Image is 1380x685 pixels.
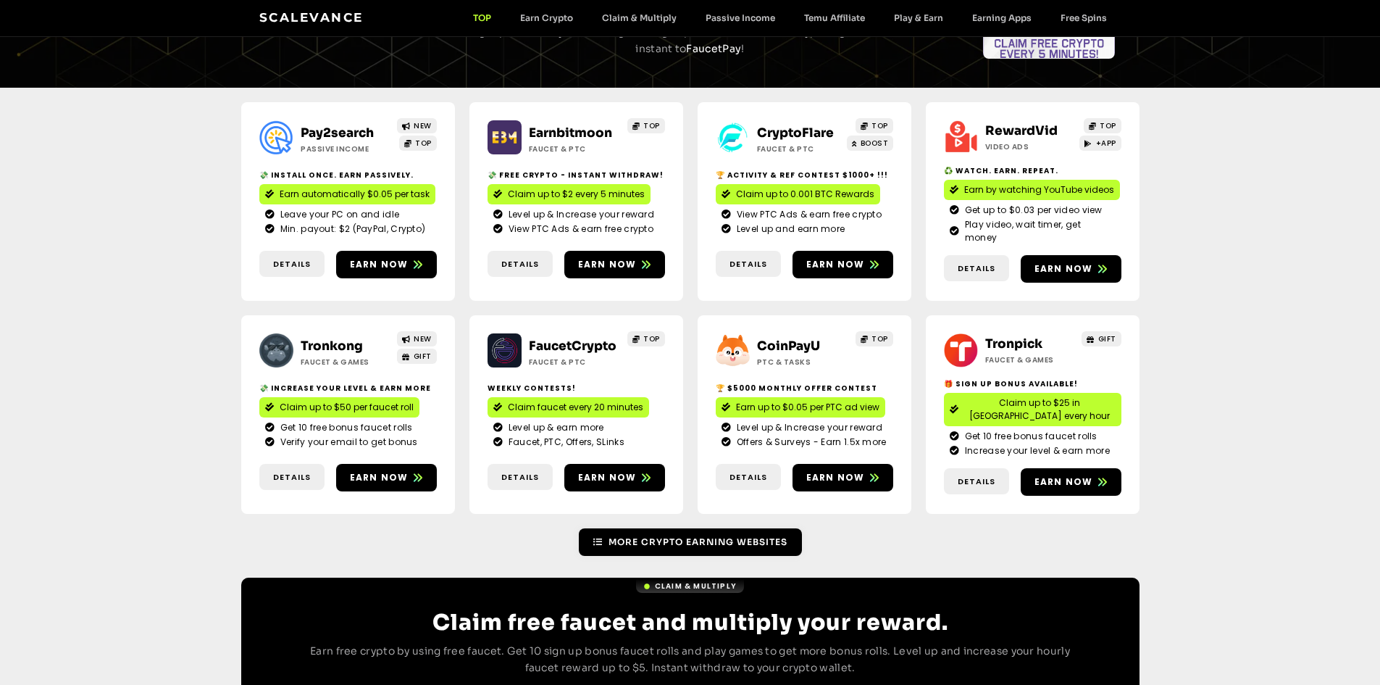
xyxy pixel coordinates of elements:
[609,536,787,549] span: More Crypto Earning Websites
[985,123,1058,138] a: RewardVid
[488,383,665,394] h2: Weekly contests!
[1079,136,1121,151] a: +APP
[488,184,651,204] a: Claim up to $2 every 5 minutes
[505,421,604,434] span: Level up & earn more
[508,188,645,201] span: Claim up to $2 every 5 minutes
[578,258,637,271] span: Earn now
[958,12,1046,23] a: Earning Apps
[985,336,1042,352] a: Tronpick
[736,401,879,414] span: Earn up to $0.05 per PTC ad view
[587,12,691,23] a: Claim & Multiply
[564,464,665,491] a: Earn now
[716,397,885,418] a: Earn up to $0.05 per PTC ad view
[985,141,1076,152] h2: Video ads
[529,339,616,354] a: FaucetCrypto
[856,331,893,346] a: TOP
[871,120,888,131] span: TOP
[716,383,893,394] h2: 🏆 $5000 Monthly Offer contest
[627,118,665,133] a: TOP
[299,610,1082,636] h2: Claim free faucet and multiply your reward.
[716,170,893,180] h2: 🏆 Activity & ref contest $1000+ !!!
[273,471,311,483] span: Details
[793,251,893,278] a: Earn now
[716,464,781,491] a: Details
[961,444,1110,457] span: Increase your level & earn more
[1096,138,1116,149] span: +APP
[529,125,612,141] a: Earnbitmoon
[655,581,737,591] span: Claim & Multiply
[729,258,767,270] span: Details
[643,333,660,344] span: TOP
[350,258,409,271] span: Earn now
[691,12,790,23] a: Passive Income
[259,397,419,418] a: Claim up to $50 per faucet roll
[459,12,1121,23] nav: Menu
[847,136,893,151] a: BOOST
[259,464,325,491] a: Details
[958,476,995,488] span: Details
[944,393,1121,426] a: Claim up to $25 in [GEOGRAPHIC_DATA] every hour
[488,397,649,418] a: Claim faucet every 20 minutes
[277,421,413,434] span: Get 10 free bonus faucet rolls
[301,144,391,154] h2: Passive Income
[944,165,1121,176] h2: ♻️ Watch. Earn. Repeat.
[414,333,432,344] span: NEW
[793,464,893,491] a: Earn now
[686,42,741,55] strong: FaucetPay
[277,436,418,449] span: Verify your email to get bonus
[301,339,363,354] a: Tronkong
[277,208,400,221] span: Leave your PC on and idle
[944,468,1009,495] a: Details
[397,118,437,133] a: NEW
[505,436,624,449] span: Faucet, PTC, Offers, SLinks
[415,138,432,149] span: TOP
[636,579,744,593] a: Claim & Multiply
[529,357,619,368] h2: Faucet & PTC
[259,184,435,204] a: Earn automatically $0.05 per task
[280,401,414,414] span: Claim up to $50 per faucet roll
[259,383,437,394] h2: 💸 Increase your level & earn more
[856,118,893,133] a: TOP
[579,528,802,556] a: More Crypto Earning Websites
[806,258,865,271] span: Earn now
[944,180,1120,200] a: Earn by watching YouTube videos
[733,421,882,434] span: Level up & Increase your reward
[1034,262,1093,275] span: Earn now
[336,251,437,278] a: Earn now
[259,251,325,278] a: Details
[301,125,374,141] a: Pay2search
[564,251,665,278] a: Earn now
[336,464,437,491] a: Earn now
[944,255,1009,282] a: Details
[299,643,1082,678] p: Earn free crypto by using free faucet. Get 10 sign up bonus faucet rolls and play games to get mo...
[501,258,539,270] span: Details
[350,471,409,484] span: Earn now
[259,170,437,180] h2: 💸 Install Once. Earn Passively.
[397,331,437,346] a: NEW
[964,183,1114,196] span: Earn by watching YouTube videos
[508,401,643,414] span: Claim faucet every 20 minutes
[414,351,432,362] span: GIFT
[790,12,879,23] a: Temu Affiliate
[985,354,1076,365] h2: Faucet & Games
[1082,331,1121,346] a: GIFT
[627,331,665,346] a: TOP
[716,184,880,204] a: Claim up to 0.001 BTC Rewards
[488,464,553,491] a: Details
[958,262,995,275] span: Details
[501,471,539,483] span: Details
[1084,118,1121,133] a: TOP
[944,378,1121,389] h2: 🎁 Sign Up Bonus Available!
[964,397,1116,423] span: Claim up to $25 in [GEOGRAPHIC_DATA] every hour
[871,333,888,344] span: TOP
[729,471,767,483] span: Details
[280,188,430,201] span: Earn automatically $0.05 per task
[529,144,619,154] h2: Faucet & PTC
[459,12,506,23] a: TOP
[736,188,874,201] span: Claim up to 0.001 BTC Rewards
[397,349,437,364] a: GIFT
[1021,255,1121,283] a: Earn now
[301,357,391,368] h2: Faucet & Games
[879,12,958,23] a: Play & Earn
[505,208,654,221] span: Level up & Increase your reward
